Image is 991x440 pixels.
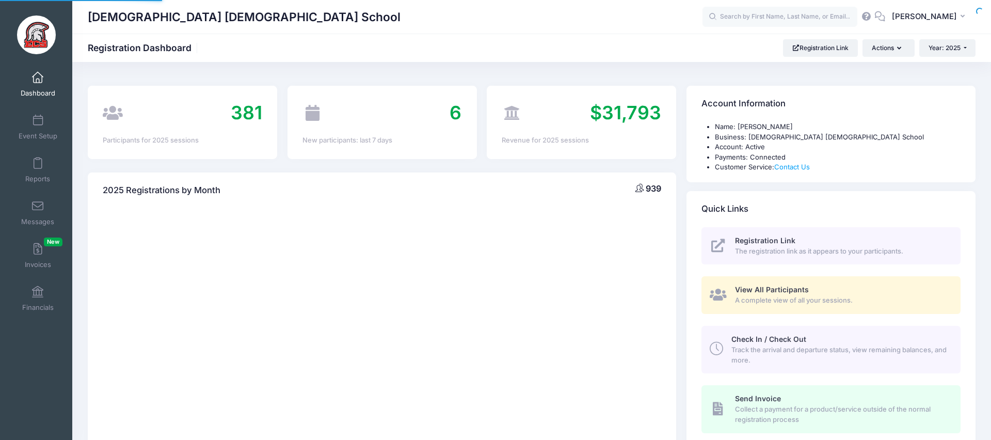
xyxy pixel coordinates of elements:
[21,217,54,226] span: Messages
[715,162,961,172] li: Customer Service:
[701,385,961,433] a: Send Invoice Collect a payment for a product/service outside of the normal registration process
[702,7,857,27] input: Search by First Name, Last Name, or Email...
[103,176,220,205] h4: 2025 Registrations by Month
[735,246,949,257] span: The registration link as it appears to your participants.
[774,163,810,171] a: Contact Us
[19,132,57,140] span: Event Setup
[25,175,50,183] span: Reports
[22,303,54,312] span: Financials
[302,135,462,146] div: New participants: last 7 days
[25,260,51,269] span: Invoices
[13,109,62,145] a: Event Setup
[862,39,914,57] button: Actions
[715,122,961,132] li: Name: [PERSON_NAME]
[735,236,795,245] span: Registration Link
[892,11,957,22] span: [PERSON_NAME]
[13,195,62,231] a: Messages
[13,280,62,317] a: Financials
[715,142,961,152] li: Account: Active
[646,183,661,194] span: 939
[919,39,976,57] button: Year: 2025
[715,132,961,143] li: Business: [DEMOGRAPHIC_DATA] [DEMOGRAPHIC_DATA] School
[735,295,949,306] span: A complete view of all your sessions.
[231,101,262,124] span: 381
[502,135,661,146] div: Revenue for 2025 sessions
[885,5,976,29] button: [PERSON_NAME]
[450,101,461,124] span: 6
[13,238,62,274] a: InvoicesNew
[88,42,200,53] h1: Registration Dashboard
[731,345,949,365] span: Track the arrival and departure status, view remaining balances, and more.
[88,5,401,29] h1: [DEMOGRAPHIC_DATA] [DEMOGRAPHIC_DATA] School
[929,44,961,52] span: Year: 2025
[21,89,55,98] span: Dashboard
[590,101,661,124] span: $31,793
[735,285,809,294] span: View All Participants
[13,66,62,102] a: Dashboard
[735,404,949,425] span: Collect a payment for a product/service outside of the normal registration process
[715,152,961,163] li: Payments: Connected
[701,276,961,314] a: View All Participants A complete view of all your sessions.
[17,15,56,54] img: Evangelical Christian School
[731,335,806,343] span: Check In / Check Out
[44,238,62,246] span: New
[701,227,961,265] a: Registration Link The registration link as it appears to your participants.
[103,135,262,146] div: Participants for 2025 sessions
[701,194,748,224] h4: Quick Links
[735,394,781,403] span: Send Invoice
[701,326,961,373] a: Check In / Check Out Track the arrival and departure status, view remaining balances, and more.
[701,89,786,119] h4: Account Information
[13,152,62,188] a: Reports
[783,39,858,57] a: Registration Link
